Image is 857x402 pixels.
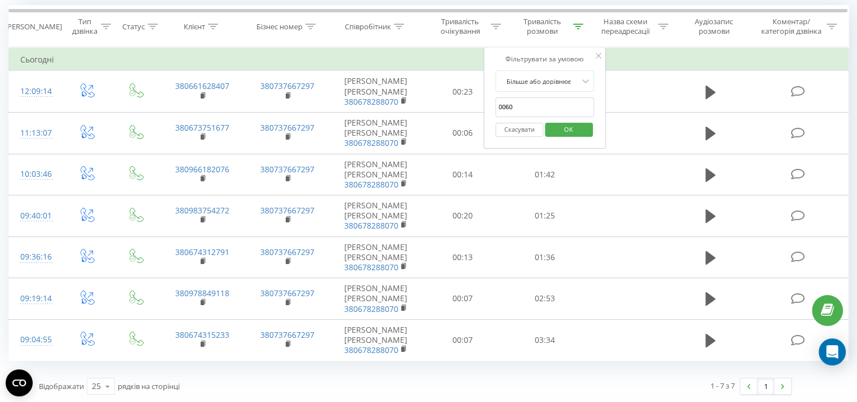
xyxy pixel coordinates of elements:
div: 09:04:55 [20,329,50,351]
div: Клієнт [184,22,205,32]
td: [PERSON_NAME] [PERSON_NAME] [330,71,422,113]
div: 09:36:16 [20,246,50,268]
div: Бізнес номер [256,22,303,32]
a: 1 [757,378,774,394]
a: 380678288070 [344,303,398,314]
div: Тип дзвінка [71,17,97,36]
div: [PERSON_NAME] [5,22,62,32]
button: Скасувати [495,123,543,137]
td: [PERSON_NAME] [PERSON_NAME] [330,319,422,361]
button: Open CMP widget [6,369,33,396]
a: 380978849118 [175,288,229,298]
a: 380678288070 [344,179,398,190]
td: 01:36 [504,236,585,278]
div: 09:40:01 [20,205,50,227]
td: 00:23 [422,71,504,113]
a: 380678288070 [344,137,398,148]
a: 380674315233 [175,329,229,340]
button: OK [545,123,593,137]
div: Тривалість очікування [432,17,489,36]
div: Open Intercom Messenger [819,338,846,365]
a: 380737667297 [260,81,314,91]
td: [PERSON_NAME] [PERSON_NAME] [330,236,422,278]
td: 00:13 [422,236,504,278]
a: 380737667297 [260,247,314,257]
td: 01:25 [504,195,585,237]
a: 380678288070 [344,220,398,231]
div: 12:09:14 [20,81,50,102]
td: [PERSON_NAME] [PERSON_NAME] [330,112,422,154]
td: 00:07 [422,319,504,361]
td: 00:07 [422,278,504,320]
a: 380737667297 [260,164,314,175]
div: 09:19:14 [20,288,50,310]
a: 380678288070 [344,262,398,273]
a: 380661628407 [175,81,229,91]
td: [PERSON_NAME] [PERSON_NAME] [330,278,422,320]
span: рядків на сторінці [118,381,180,391]
div: Тривалість розмови [514,17,570,36]
input: 00:00 [495,97,594,117]
span: Відображати [39,381,84,391]
a: 380737667297 [260,329,314,340]
span: OK [553,120,584,138]
a: 380678288070 [344,345,398,355]
td: Сьогодні [9,48,849,71]
td: 00:20 [422,195,504,237]
div: 10:03:46 [20,163,50,185]
a: 380673751677 [175,122,229,133]
td: [PERSON_NAME] [PERSON_NAME] [330,154,422,195]
td: 00:06 [422,112,504,154]
a: 380966182076 [175,164,229,175]
div: Коментар/категорія дзвінка [758,17,824,36]
div: Співробітник [345,22,391,32]
a: 380678288070 [344,96,398,107]
td: [PERSON_NAME] [PERSON_NAME] [330,195,422,237]
div: 11:13:07 [20,122,50,144]
td: 00:14 [422,154,504,195]
a: 380737667297 [260,122,314,133]
a: 380983754272 [175,205,229,216]
a: 380737667297 [260,205,314,216]
div: 1 - 7 з 7 [711,380,735,391]
td: 03:34 [504,319,585,361]
div: Аудіозапис розмови [681,17,747,36]
td: 01:42 [504,154,585,195]
a: 380674312791 [175,247,229,257]
div: Назва схеми переадресації [596,17,655,36]
div: Фільтрувати за умовою [495,53,594,65]
div: Статус [122,22,145,32]
td: 02:53 [504,278,585,320]
div: 25 [92,381,101,392]
a: 380737667297 [260,288,314,298]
